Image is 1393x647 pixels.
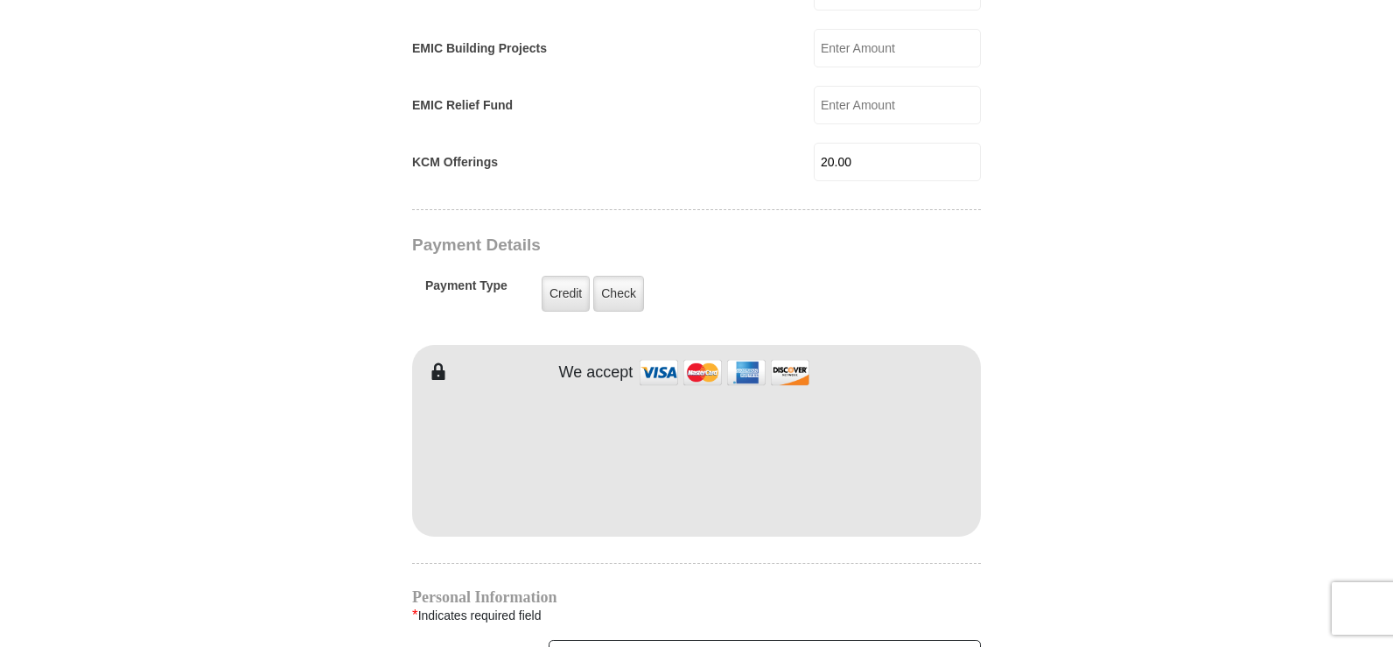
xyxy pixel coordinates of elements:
label: Check [593,276,644,312]
h5: Payment Type [425,278,507,302]
h3: Payment Details [412,236,858,256]
label: EMIC Building Projects [412,39,547,58]
label: EMIC Relief Fund [412,96,513,115]
label: KCM Offerings [412,153,498,172]
h4: We accept [559,363,633,383]
input: Enter Amount [814,29,981,67]
input: Enter Amount [814,86,981,124]
h4: Personal Information [412,590,981,604]
img: credit cards accepted [637,354,812,391]
div: Indicates required field [412,604,981,627]
input: Enter Amount [814,143,981,181]
label: Credit [542,276,590,312]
